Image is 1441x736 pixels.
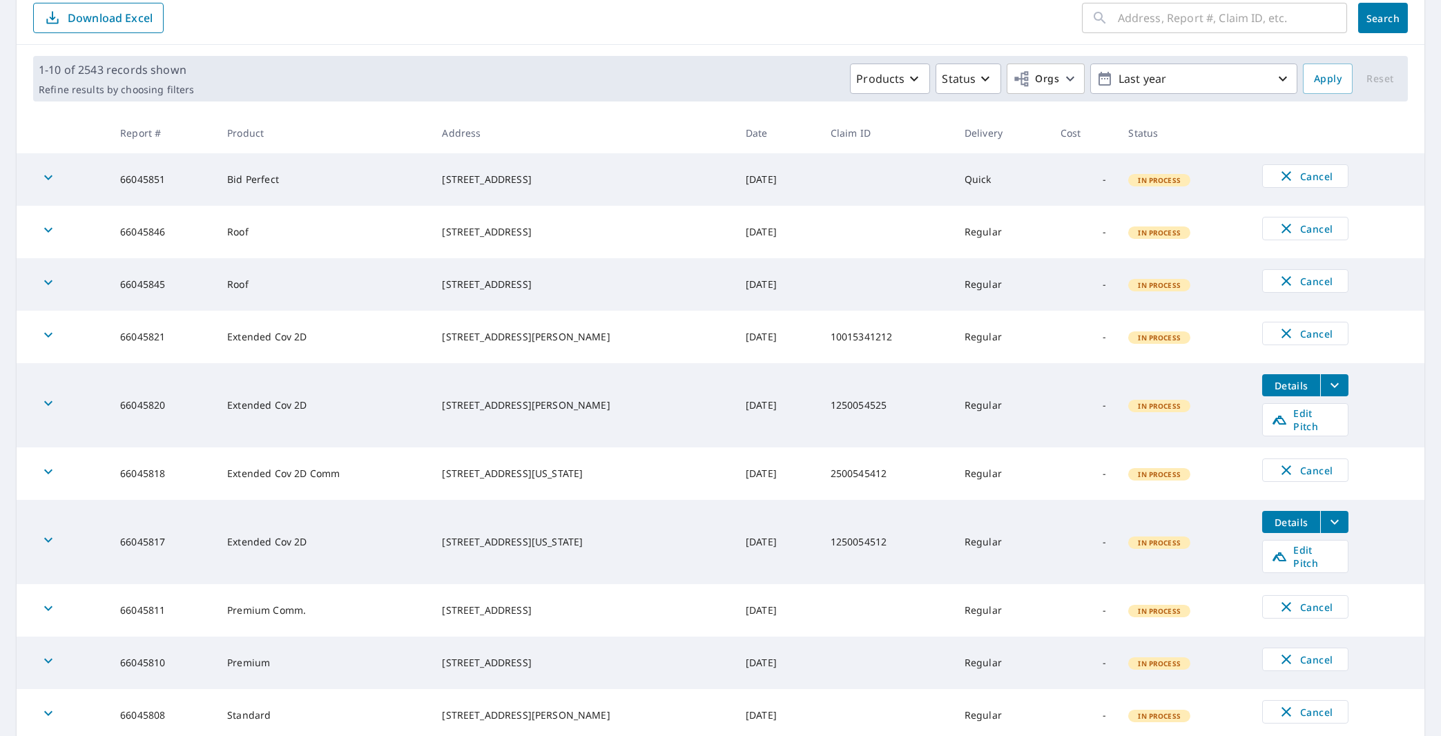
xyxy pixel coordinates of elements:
[1277,651,1334,668] span: Cancel
[1130,333,1189,342] span: In Process
[216,206,431,258] td: Roof
[442,656,724,670] div: [STREET_ADDRESS]
[820,113,954,153] th: Claim ID
[216,258,431,311] td: Roof
[735,363,820,447] td: [DATE]
[216,584,431,637] td: Premium Comm.
[1277,704,1334,720] span: Cancel
[1320,374,1348,396] button: filesDropdownBtn-66045820
[1262,164,1348,188] button: Cancel
[1262,458,1348,482] button: Cancel
[936,64,1001,94] button: Status
[735,258,820,311] td: [DATE]
[856,70,905,87] p: Products
[735,584,820,637] td: [DATE]
[1130,280,1189,290] span: In Process
[1277,325,1334,342] span: Cancel
[1358,3,1408,33] button: Search
[954,206,1050,258] td: Regular
[216,637,431,689] td: Premium
[954,311,1050,363] td: Regular
[1262,511,1320,533] button: detailsBtn-66045817
[954,363,1050,447] td: Regular
[109,206,216,258] td: 66045846
[39,84,194,96] p: Refine results by choosing filters
[1369,12,1397,25] span: Search
[1007,64,1085,94] button: Orgs
[1050,311,1117,363] td: -
[39,61,194,78] p: 1-10 of 2543 records shown
[109,363,216,447] td: 66045820
[954,153,1050,206] td: Quick
[216,447,431,500] td: Extended Cov 2D Comm
[1271,543,1340,570] span: Edit Pitch
[820,500,954,584] td: 1250054512
[1277,462,1334,478] span: Cancel
[735,153,820,206] td: [DATE]
[850,64,930,94] button: Products
[735,637,820,689] td: [DATE]
[216,500,431,584] td: Extended Cov 2D
[109,500,216,584] td: 66045817
[442,535,724,549] div: [STREET_ADDRESS][US_STATE]
[1262,374,1320,396] button: detailsBtn-66045820
[1277,273,1334,289] span: Cancel
[109,153,216,206] td: 66045851
[1303,64,1353,94] button: Apply
[442,398,724,412] div: [STREET_ADDRESS][PERSON_NAME]
[431,113,735,153] th: Address
[109,447,216,500] td: 66045818
[1050,113,1117,153] th: Cost
[109,637,216,689] td: 66045810
[1262,217,1348,240] button: Cancel
[1270,379,1312,392] span: Details
[1262,403,1348,436] a: Edit Pitch
[216,363,431,447] td: Extended Cov 2D
[1130,711,1189,721] span: In Process
[1130,175,1189,185] span: In Process
[954,637,1050,689] td: Regular
[442,330,724,344] div: [STREET_ADDRESS][PERSON_NAME]
[1050,447,1117,500] td: -
[1050,637,1117,689] td: -
[442,225,724,239] div: [STREET_ADDRESS]
[1117,113,1251,153] th: Status
[1130,606,1189,616] span: In Process
[1130,469,1189,479] span: In Process
[1262,648,1348,671] button: Cancel
[109,584,216,637] td: 66045811
[1277,220,1334,237] span: Cancel
[954,113,1050,153] th: Delivery
[442,708,724,722] div: [STREET_ADDRESS][PERSON_NAME]
[735,500,820,584] td: [DATE]
[1130,401,1189,411] span: In Process
[1270,516,1312,529] span: Details
[735,206,820,258] td: [DATE]
[1113,67,1275,91] p: Last year
[1262,700,1348,724] button: Cancel
[1050,206,1117,258] td: -
[216,113,431,153] th: Product
[1050,500,1117,584] td: -
[820,447,954,500] td: 2500545412
[954,447,1050,500] td: Regular
[109,311,216,363] td: 66045821
[442,278,724,291] div: [STREET_ADDRESS]
[1262,540,1348,573] a: Edit Pitch
[954,584,1050,637] td: Regular
[1050,258,1117,311] td: -
[1013,70,1059,88] span: Orgs
[942,70,976,87] p: Status
[820,363,954,447] td: 1250054525
[735,311,820,363] td: [DATE]
[735,113,820,153] th: Date
[1262,595,1348,619] button: Cancel
[109,258,216,311] td: 66045845
[954,500,1050,584] td: Regular
[33,3,164,33] button: Download Excel
[1314,70,1342,88] span: Apply
[216,153,431,206] td: Bid Perfect
[735,447,820,500] td: [DATE]
[1277,168,1334,184] span: Cancel
[1130,659,1189,668] span: In Process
